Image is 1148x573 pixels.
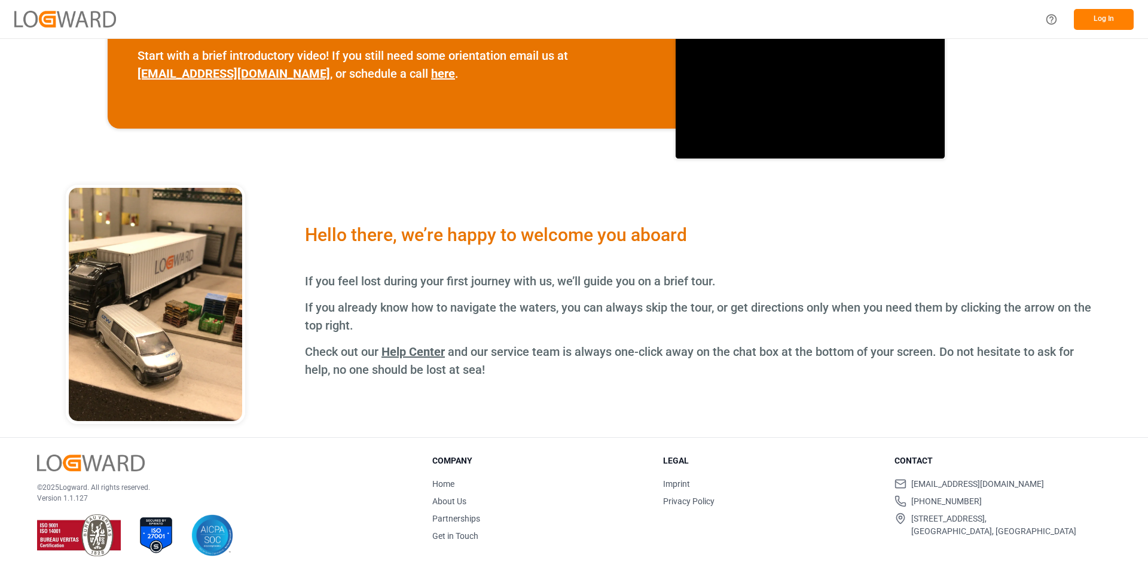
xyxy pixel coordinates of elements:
[432,514,480,523] a: Partnerships
[894,455,1111,467] h3: Contact
[663,455,880,467] h3: Legal
[14,11,116,27] img: Logward_new_orange.png
[37,493,402,504] p: Version 1.1.127
[663,496,715,506] a: Privacy Policy
[1038,6,1065,33] button: Help Center
[432,496,466,506] a: About Us
[191,514,233,556] img: AICPA SOC
[305,298,1094,334] p: If you already know how to navigate the waters, you can always skip the tour, or get directions o...
[911,495,982,508] span: [PHONE_NUMBER]
[432,479,454,489] a: Home
[37,514,121,556] img: ISO 9001 & ISO 14001 Certification
[37,455,145,472] img: Logward Logo
[911,478,1044,490] span: [EMAIL_ADDRESS][DOMAIN_NAME]
[431,66,455,81] a: here
[1074,9,1134,30] button: Log In
[432,455,649,467] h3: Company
[138,66,330,81] a: [EMAIL_ADDRESS][DOMAIN_NAME]
[138,47,646,83] p: Start with a brief introductory video! If you still need some orientation email us at , or schedu...
[135,514,177,556] img: ISO 27001 Certification
[37,482,402,493] p: © 2025 Logward. All rights reserved.
[305,272,1094,290] p: If you feel lost during your first journey with us, we’ll guide you on a brief tour.
[663,479,690,489] a: Imprint
[305,221,1094,248] div: Hello there, we’re happy to welcome you aboard
[432,531,478,541] a: Get in Touch
[305,343,1094,379] p: Check out our and our service team is always one-click away on the chat box at the bottom of your...
[911,513,1076,538] span: [STREET_ADDRESS], [GEOGRAPHIC_DATA], [GEOGRAPHIC_DATA]
[381,345,445,359] a: Help Center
